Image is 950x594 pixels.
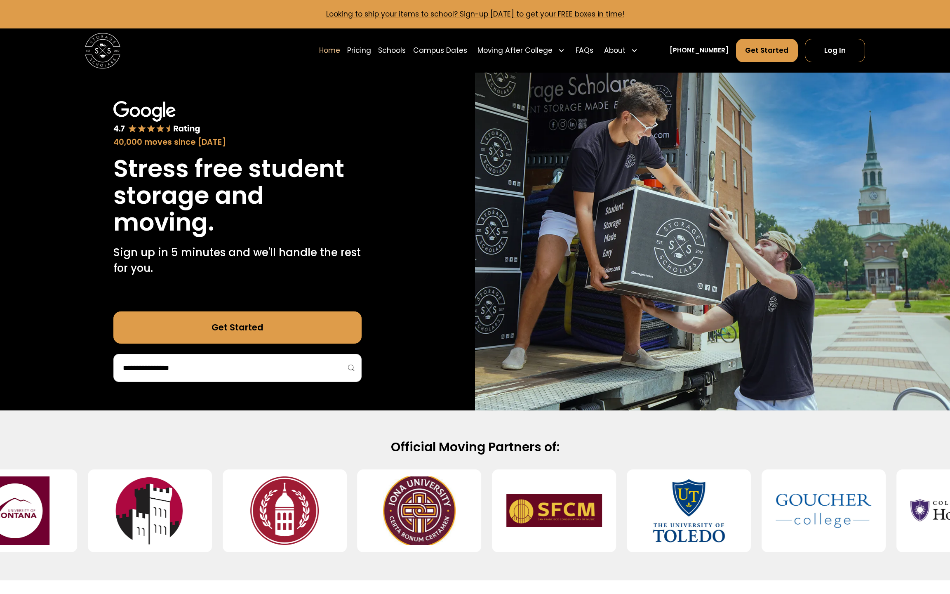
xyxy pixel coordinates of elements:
[85,33,120,68] img: Storage Scholars main logo
[413,38,467,63] a: Campus Dates
[372,476,467,545] img: Iona University
[477,45,553,56] div: Moving After College
[474,84,578,179] nav: Moving After College
[237,476,332,545] img: Southern Virginia University
[319,38,340,63] a: Home
[113,311,362,343] a: Get Started
[191,439,759,455] h2: Official Moving Partners of:
[776,476,871,545] img: Goucher College
[113,136,362,148] div: 40,000 moves since [DATE]
[326,9,624,19] a: Looking to ship your items to school? Sign-up [DATE] to get your FREE boxes in time!
[474,38,569,63] div: Moving After College
[477,105,574,123] a: Apartment Moving
[805,39,865,63] a: Log In
[475,73,950,410] img: Storage Scholars makes moving and storage easy.
[102,476,198,545] img: Manhattanville University
[378,38,406,63] a: Schools
[477,141,574,158] a: Residential Moving
[347,38,371,63] a: Pricing
[600,38,641,63] div: About
[113,155,362,236] h1: Stress free student storage and moving.
[477,158,574,176] a: Get a Quote
[113,101,200,134] img: Google 4.7 star rating
[670,46,729,55] a: [PHONE_NUMBER]
[477,123,574,141] a: Local Moving
[113,245,362,276] p: Sign up in 5 minutes and we'll handle the rest for you.
[576,38,593,63] a: FAQs
[736,39,798,63] a: Get Started
[477,87,574,105] a: Commercial Projects
[604,45,625,56] div: About
[641,476,737,545] img: University of Toledo
[506,476,602,545] img: San Francisco Conservatory of Music
[85,33,120,68] a: home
